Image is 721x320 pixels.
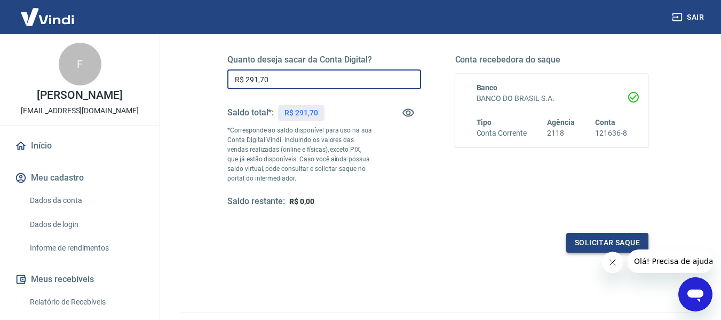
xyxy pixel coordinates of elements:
img: Vindi [13,1,82,33]
span: R$ 0,00 [289,197,314,206]
h6: BANCO DO BRASIL S.A. [477,93,628,104]
p: [PERSON_NAME] [37,90,122,101]
iframe: Fechar mensagem [602,252,623,273]
p: [EMAIL_ADDRESS][DOMAIN_NAME] [21,105,139,116]
button: Sair [670,7,708,27]
a: Relatório de Recebíveis [26,291,147,313]
p: *Corresponde ao saldo disponível para uso na sua Conta Digital Vindi. Incluindo os valores das ve... [227,126,373,183]
div: F [59,43,101,85]
button: Meus recebíveis [13,268,147,291]
iframe: Botão para abrir a janela de mensagens [678,277,712,311]
a: Informe de rendimentos [26,237,147,259]
h5: Saldo total*: [227,107,274,118]
span: Banco [477,83,498,92]
span: Tipo [477,118,492,127]
span: Conta [595,118,615,127]
button: Solicitar saque [566,233,648,253]
h5: Quanto deseja sacar da Conta Digital? [227,54,421,65]
button: Meu cadastro [13,166,147,190]
h6: 121636-8 [595,128,627,139]
a: Início [13,134,147,158]
span: Agência [547,118,575,127]
h5: Conta recebedora do saque [455,54,649,65]
h6: Conta Corrente [477,128,527,139]
h6: 2118 [547,128,575,139]
h5: Saldo restante: [227,196,285,207]
a: Dados da conta [26,190,147,212]
iframe: Mensagem da empresa [628,249,712,273]
a: Dados de login [26,214,147,236]
p: R$ 291,70 [284,107,318,119]
span: Olá! Precisa de ajuda? [6,7,90,16]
